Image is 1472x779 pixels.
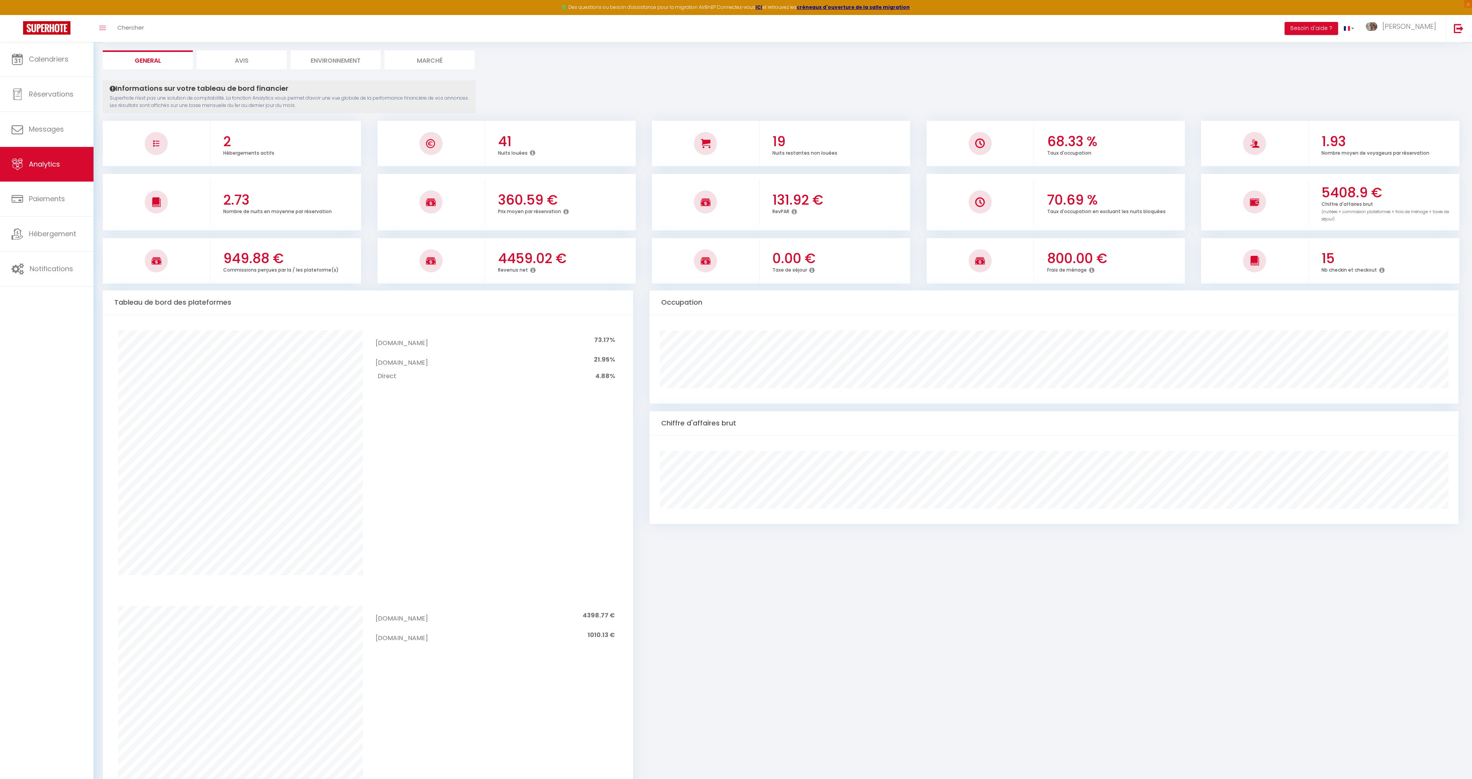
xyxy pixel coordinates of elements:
span: Paiements [29,194,65,204]
span: Chercher [117,23,144,32]
div: Occupation [650,290,1459,315]
h3: 0.00 € [772,250,908,267]
img: NO IMAGE [1250,197,1260,207]
p: Nombre moyen de voyageurs par réservation [1322,148,1429,156]
p: RevPAR [772,207,789,215]
img: NO IMAGE [975,197,985,207]
span: 4.88% [595,372,615,380]
h3: 68.33 % [1047,133,1183,150]
p: Nuits restantes non louées [772,148,837,156]
h3: 360.59 € [498,192,634,208]
p: Nombre de nuits en moyenne par réservation [223,207,332,215]
p: Nuits louées [498,148,528,156]
li: Environnement [291,50,381,69]
span: Notifications [30,264,73,274]
h4: Informations sur votre tableau de bord financier [110,84,469,93]
span: 21.95% [594,355,615,364]
h3: 1.93 [1322,133,1457,150]
span: 73.17% [594,335,615,344]
h3: 15 [1322,250,1457,267]
div: Chiffre d'affaires brut [650,411,1459,435]
span: [PERSON_NAME] [1382,22,1436,31]
p: Hébergements actifs [223,148,274,156]
p: Taux d'occupation [1047,148,1091,156]
span: (nuitées + commission plateformes + frais de ménage + taxes de séjour) [1322,209,1449,222]
p: Commissions perçues par la / les plateforme(s) [223,265,339,273]
h3: 70.69 % [1047,192,1183,208]
h3: 2 [223,133,359,150]
h3: 2.73 [223,192,359,208]
img: Super Booking [23,21,70,35]
td: Direct [376,369,428,383]
td: [DOMAIN_NAME] [376,330,428,350]
h3: 5408.9 € [1322,185,1457,201]
h3: 41 [498,133,634,150]
span: 4398.77 € [583,611,615,620]
p: Taux d'occupation en excluant les nuits bloquées [1047,207,1166,215]
img: logout [1454,23,1464,33]
span: 1010.13 € [588,631,615,639]
h3: 19 [772,133,908,150]
h3: 131.92 € [772,192,908,208]
span: Messages [29,124,64,134]
p: Taxe de séjour [772,265,807,273]
a: créneaux d'ouverture de la salle migration [797,4,910,10]
span: Analytics [29,159,60,169]
div: Tableau de bord des plateformes [103,290,633,315]
a: Chercher [112,15,150,42]
span: Calendriers [29,54,69,64]
li: Marché [384,50,475,69]
td: [DOMAIN_NAME] [376,625,428,645]
button: Besoin d'aide ? [1285,22,1338,35]
span: Hébergement [29,229,76,239]
p: Frais de ménage [1047,265,1087,273]
button: Ouvrir le widget de chat LiveChat [6,3,29,26]
img: ... [1366,22,1377,31]
h3: 800.00 € [1047,250,1183,267]
td: [DOMAIN_NAME] [376,606,428,626]
img: NO IMAGE [153,140,159,147]
p: Revenus net [498,265,528,273]
h3: 4459.02 € [498,250,634,267]
p: Chiffre d'affaires brut [1322,199,1449,222]
iframe: Chat [1439,744,1466,773]
p: Prix moyen par réservation [498,207,561,215]
span: Réservations [29,89,74,99]
p: Nb checkin et checkout [1322,265,1377,273]
li: Avis [197,50,287,69]
li: General [103,50,193,69]
a: ICI [755,4,762,10]
p: Superhote n'est pas une solution de comptabilité. La fonction Analytics vous permet d'avoir une v... [110,95,469,109]
h3: 949.88 € [223,250,359,267]
td: [DOMAIN_NAME] [376,350,428,369]
a: ... [PERSON_NAME] [1360,15,1446,42]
